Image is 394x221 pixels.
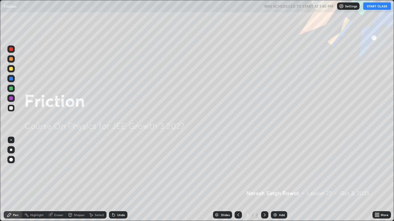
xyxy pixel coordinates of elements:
[339,4,344,9] img: class-settings-icons
[255,212,259,218] div: 2
[117,213,125,216] div: Undo
[264,3,333,9] h5: WAS SCHEDULED TO START AT 1:40 PM
[4,4,16,9] p: Friction
[74,213,84,216] div: Shapes
[54,213,63,216] div: Eraser
[221,213,230,216] div: Slides
[30,213,44,216] div: Highlight
[345,5,357,8] p: Settings
[244,213,251,217] div: 2
[363,2,391,10] button: START CLASS
[381,213,388,216] div: More
[279,213,285,216] div: Add
[13,213,18,216] div: Pen
[95,213,104,216] div: Select
[273,212,278,217] img: add-slide-button
[252,213,254,217] div: /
